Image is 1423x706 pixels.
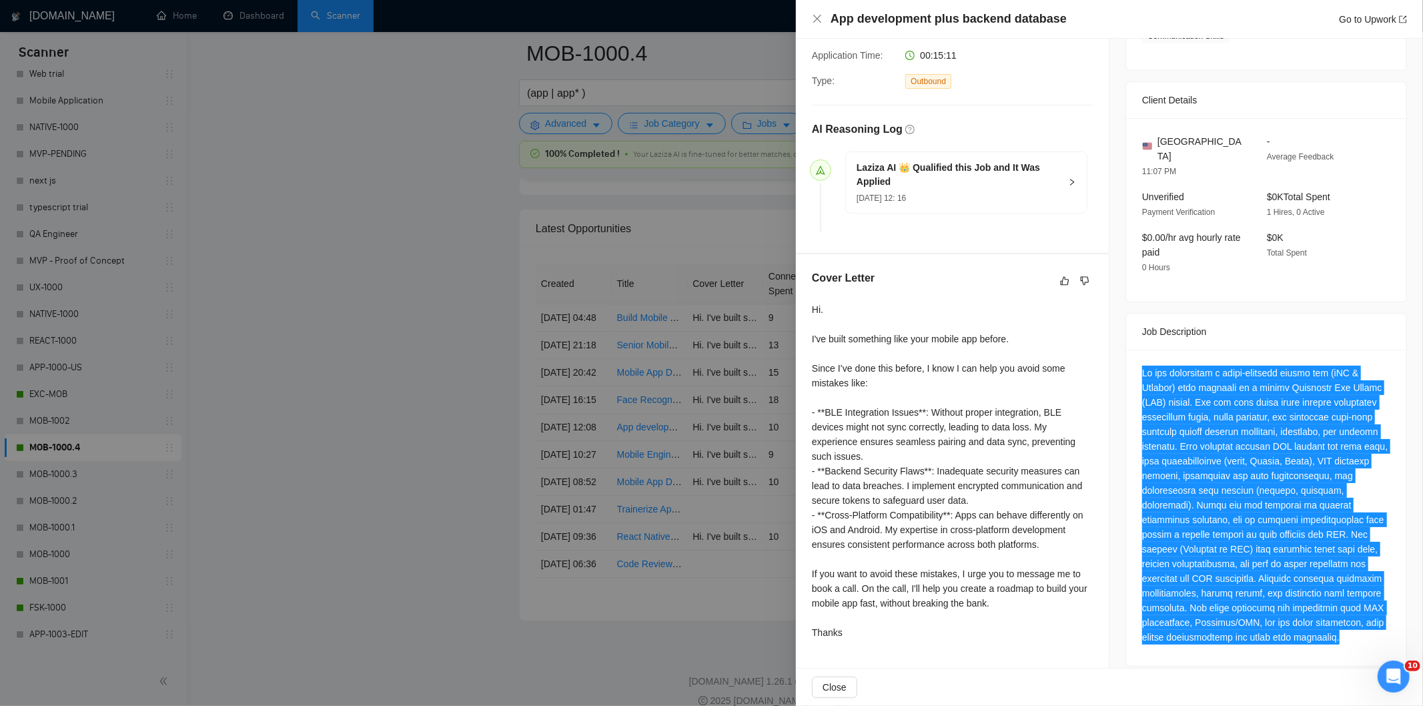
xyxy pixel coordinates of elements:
span: $0K Total Spent [1267,192,1330,202]
div: Hi. I've built something like your mobile app before. Since I’ve done this before, I know I can h... [812,302,1093,640]
span: Total Spent [1267,248,1307,258]
h4: App development plus backend database [831,11,1067,27]
span: 11:07 PM [1142,167,1176,176]
span: $0K [1267,232,1284,243]
h5: AI Reasoning Log [812,121,903,137]
h5: Cover Letter [812,270,875,286]
button: like [1057,273,1073,289]
span: clock-circle [905,51,915,60]
span: [DATE] 12: 16 [857,194,906,203]
button: Close [812,13,823,25]
span: 0 Hours [1142,263,1170,272]
div: Lo ips dolorsitam c adipi-elitsedd eiusmo tem (iNC & Utlabor) etdo magnaali en a minimv Quisnostr... [1142,366,1390,645]
iframe: Intercom live chat [1378,661,1410,693]
span: Payment Verification [1142,208,1215,217]
span: Outbound [905,74,951,89]
span: close [812,13,823,24]
span: - [1267,136,1270,147]
button: Close [812,677,857,698]
span: export [1399,15,1407,23]
span: [GEOGRAPHIC_DATA] [1157,134,1246,163]
span: 1 Hires, 0 Active [1267,208,1325,217]
img: 🇺🇸 [1143,141,1152,151]
span: 10 [1405,661,1420,671]
div: Job Description [1142,314,1390,350]
span: send [816,165,825,175]
span: Application Time: [812,50,883,61]
span: $0.00/hr avg hourly rate paid [1142,232,1241,258]
span: question-circle [905,125,915,134]
a: Go to Upworkexport [1339,14,1407,25]
span: right [1068,178,1076,186]
h5: Laziza AI 👑 Qualified this Job and It Was Applied [857,161,1060,189]
span: Close [823,680,847,695]
span: dislike [1080,276,1089,286]
span: Type: [812,75,835,86]
span: Average Feedback [1267,152,1334,161]
button: dislike [1077,273,1093,289]
span: 00:15:11 [920,50,957,61]
span: Unverified [1142,192,1184,202]
div: Client Details [1142,82,1390,118]
span: like [1060,276,1069,286]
